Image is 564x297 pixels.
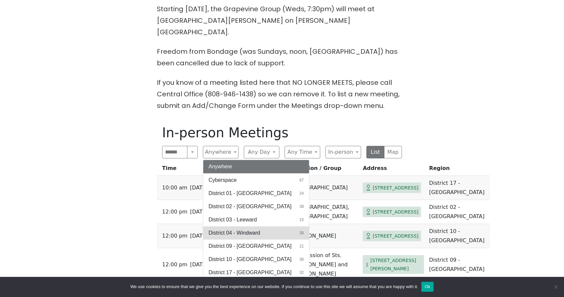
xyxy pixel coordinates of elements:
span: [STREET_ADDRESS][PERSON_NAME] [370,256,421,273]
td: [GEOGRAPHIC_DATA], [GEOGRAPHIC_DATA] [290,200,360,224]
span: District 02 - [GEOGRAPHIC_DATA] [209,203,292,211]
button: Anywhere [203,146,239,158]
span: 12:00 PM [162,231,187,241]
td: District 10 - [GEOGRAPHIC_DATA] [427,224,490,248]
span: Cyberspace [209,176,237,184]
span: 24 results [299,190,304,196]
h1: In-person Meetings [162,125,402,141]
span: [STREET_ADDRESS] [373,208,418,216]
td: District 09 - [GEOGRAPHIC_DATA] [427,248,490,281]
span: 67 results [299,177,304,183]
div: Anywhere [203,160,309,293]
td: The Mission of Sts. [PERSON_NAME] and [PERSON_NAME] [290,248,360,281]
button: Ok [421,282,434,292]
span: 32 results [299,270,304,276]
input: Search [162,146,187,158]
td: [PERSON_NAME] [290,224,360,248]
span: [DATE] [190,260,208,269]
p: Freedom from Bondage (was Sundays, noon, [GEOGRAPHIC_DATA]) has been cancelled due to lack of sup... [157,46,407,69]
button: District 02 - [GEOGRAPHIC_DATA]39 results [203,200,309,213]
button: Cyberspace67 results [203,174,309,187]
span: No [552,283,559,290]
td: District 17 - [GEOGRAPHIC_DATA] [427,176,490,200]
span: District 10 - [GEOGRAPHIC_DATA] [209,255,292,263]
button: District 09 - [GEOGRAPHIC_DATA]21 results [203,240,309,253]
th: Address [360,164,426,176]
span: District 03 - Leeward [209,216,257,224]
button: District 03 - Leeward15 results [203,213,309,226]
span: 38 results [299,230,304,236]
span: 12:00 PM [162,207,187,216]
button: District 10 - [GEOGRAPHIC_DATA]36 results [203,253,309,266]
th: Time [157,164,211,176]
span: We use cookies to ensure that we give you the best experience on our website. If you continue to ... [130,283,418,290]
p: Starting [DATE], the Grapevine Group (Weds, 7:30pm) will meet at [GEOGRAPHIC_DATA][PERSON_NAME] o... [157,3,407,38]
th: Location / Group [290,164,360,176]
span: [DATE] [190,231,208,241]
span: 36 results [299,256,304,262]
td: District 02 - [GEOGRAPHIC_DATA] [427,200,490,224]
th: Region [427,164,490,176]
button: Search [187,146,198,158]
span: District 09 - [GEOGRAPHIC_DATA] [209,242,292,250]
button: District 17 - [GEOGRAPHIC_DATA]32 results [203,266,309,279]
button: In-person [325,146,361,158]
span: 15 results [299,217,304,223]
button: Map [384,146,402,158]
span: District 01 - [GEOGRAPHIC_DATA] [209,189,292,197]
span: [STREET_ADDRESS] [373,232,418,240]
button: Any Time [285,146,320,158]
span: District 17 - [GEOGRAPHIC_DATA] [209,269,292,277]
button: District 01 - [GEOGRAPHIC_DATA]24 results [203,187,309,200]
span: [DATE] [190,183,208,192]
td: [GEOGRAPHIC_DATA] [290,176,360,200]
button: District 04 - Windward38 results [203,226,309,240]
span: 39 results [299,204,304,210]
span: 10:00 AM [162,183,187,192]
span: District 04 - Windward [209,229,260,237]
button: Any Day [244,146,279,158]
button: List [366,146,384,158]
p: If you know of a meeting listed here that NO LONGER MEETS, please call Central Office (808-946-14... [157,77,407,112]
span: 12:00 PM [162,260,187,269]
span: [DATE] [190,207,208,216]
span: 21 results [299,243,304,249]
button: Anywhere [203,160,309,173]
span: [STREET_ADDRESS] [373,184,418,192]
